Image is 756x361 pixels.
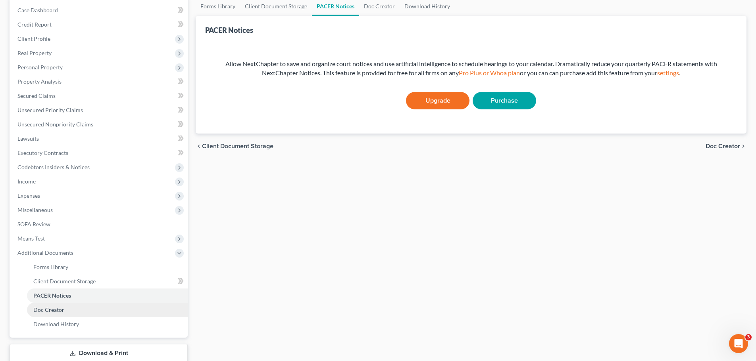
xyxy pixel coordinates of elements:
button: Doc Creator chevron_right [706,143,746,149]
a: Credit Report [11,17,188,32]
div: PACER Notices [205,25,253,35]
span: Secured Claims [17,92,56,99]
span: Codebtors Insiders & Notices [17,164,90,170]
span: Additional Documents [17,249,73,256]
span: Executory Contracts [17,149,68,156]
span: Personal Property [17,64,63,71]
span: Lawsuits [17,135,39,142]
a: SOFA Review [11,217,188,231]
span: Means Test [17,235,45,242]
a: settings [657,69,679,76]
a: Forms Library [27,260,188,274]
span: Credit Report [17,21,52,28]
iframe: Intercom live chat [729,334,748,353]
span: Real Property [17,50,52,56]
a: Unsecured Nonpriority Claims [11,117,188,132]
span: PACER Notices [33,292,71,299]
span: Property Analysis [17,78,62,85]
a: Download History [27,317,188,331]
span: Client Profile [17,35,50,42]
span: Income [17,178,36,185]
span: Doc Creator [706,143,740,149]
i: chevron_left [196,143,202,149]
a: Case Dashboard [11,3,188,17]
span: Unsecured Nonpriority Claims [17,121,93,128]
i: chevron_right [740,143,746,149]
span: 3 [745,334,752,340]
a: PACER Notices [27,288,188,303]
a: Executory Contracts [11,146,188,160]
button: chevron_left Client Document Storage [196,143,273,149]
span: SOFA Review [17,221,50,227]
a: Unsecured Priority Claims [11,103,188,117]
a: Secured Claims [11,89,188,103]
span: Case Dashboard [17,7,58,13]
span: Unsecured Priority Claims [17,107,83,113]
a: Pro Plus or Whoa plan [459,69,520,76]
a: Lawsuits [11,132,188,146]
a: Property Analysis [11,74,188,89]
span: Client Document Storage [202,143,273,149]
a: Purchase [473,92,536,109]
span: Forms Library [33,264,68,270]
span: Miscellaneous [17,206,53,213]
a: Doc Creator [27,303,188,317]
span: Doc Creator [33,306,64,313]
span: Download History [33,321,79,327]
a: Client Document Storage [27,274,188,288]
a: Upgrade [406,92,469,109]
span: Expenses [17,192,40,199]
span: Client Document Storage [33,278,96,285]
div: Allow NextChapter to save and organize court notices and use artificial intelligence to schedule ... [213,59,729,78]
